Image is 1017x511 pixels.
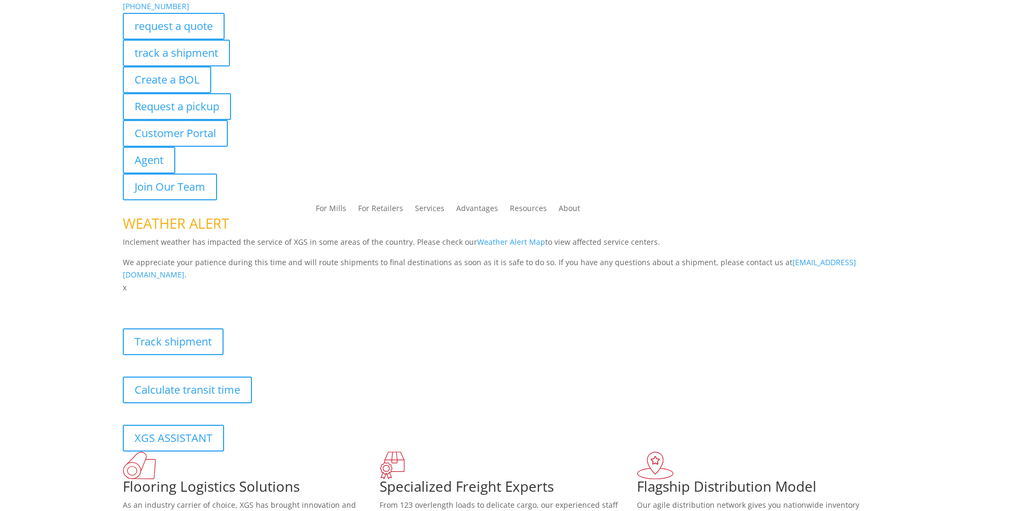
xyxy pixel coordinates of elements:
a: Weather Alert Map [477,237,545,247]
b: Visibility, transparency, and control for your entire supply chain. [123,296,362,306]
a: Services [415,205,444,216]
a: Customer Portal [123,120,228,147]
img: xgs-icon-focused-on-flooring-red [380,452,405,479]
h1: Flagship Distribution Model [637,479,894,499]
p: We appreciate your patience during this time and will route shipments to final destinations as so... [123,256,895,282]
p: x [123,281,895,294]
a: request a quote [123,13,225,40]
a: For Mills [316,205,346,216]
a: Resources [510,205,547,216]
img: xgs-icon-total-supply-chain-intelligence-red [123,452,156,479]
a: Advantages [456,205,498,216]
a: [PHONE_NUMBER] [123,1,189,11]
a: For Retailers [358,205,403,216]
a: XGS ASSISTANT [123,425,224,452]
a: Join Our Team [123,174,217,200]
a: track a shipment [123,40,230,66]
h1: Specialized Freight Experts [380,479,637,499]
h1: Flooring Logistics Solutions [123,479,380,499]
a: Create a BOL [123,66,211,93]
p: Inclement weather has impacted the service of XGS in some areas of the country. Please check our ... [123,236,895,256]
a: About [559,205,580,216]
a: Track shipment [123,328,224,355]
img: xgs-icon-flagship-distribution-model-red [637,452,674,479]
a: Agent [123,147,175,174]
a: Request a pickup [123,93,231,120]
a: Calculate transit time [123,377,252,403]
span: WEATHER ALERT [123,214,229,233]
